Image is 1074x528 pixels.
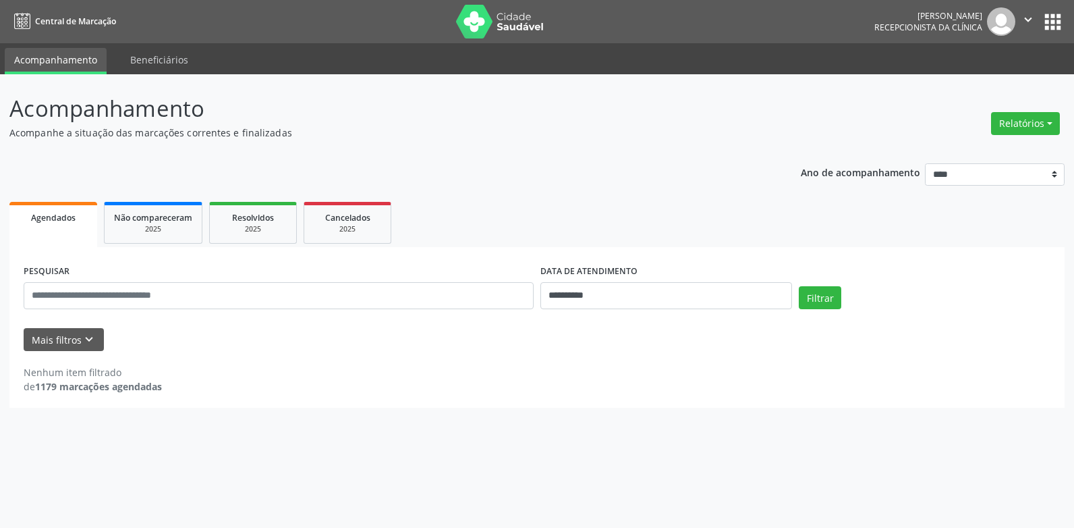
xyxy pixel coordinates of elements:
[35,380,162,393] strong: 1179 marcações agendadas
[24,365,162,379] div: Nenhum item filtrado
[540,261,638,282] label: DATA DE ATENDIMENTO
[35,16,116,27] span: Central de Marcação
[874,22,982,33] span: Recepcionista da clínica
[24,379,162,394] div: de
[874,10,982,22] div: [PERSON_NAME]
[24,328,104,352] button: Mais filtroskeyboard_arrow_down
[24,261,69,282] label: PESQUISAR
[9,92,748,126] p: Acompanhamento
[114,224,192,234] div: 2025
[121,48,198,72] a: Beneficiários
[31,212,76,223] span: Agendados
[9,10,116,32] a: Central de Marcação
[799,286,841,309] button: Filtrar
[314,224,381,234] div: 2025
[1041,10,1065,34] button: apps
[9,126,748,140] p: Acompanhe a situação das marcações correntes e finalizadas
[325,212,370,223] span: Cancelados
[232,212,274,223] span: Resolvidos
[801,163,920,180] p: Ano de acompanhamento
[5,48,107,74] a: Acompanhamento
[991,112,1060,135] button: Relatórios
[219,224,287,234] div: 2025
[1021,12,1036,27] i: 
[82,332,96,347] i: keyboard_arrow_down
[987,7,1015,36] img: img
[114,212,192,223] span: Não compareceram
[1015,7,1041,36] button: 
